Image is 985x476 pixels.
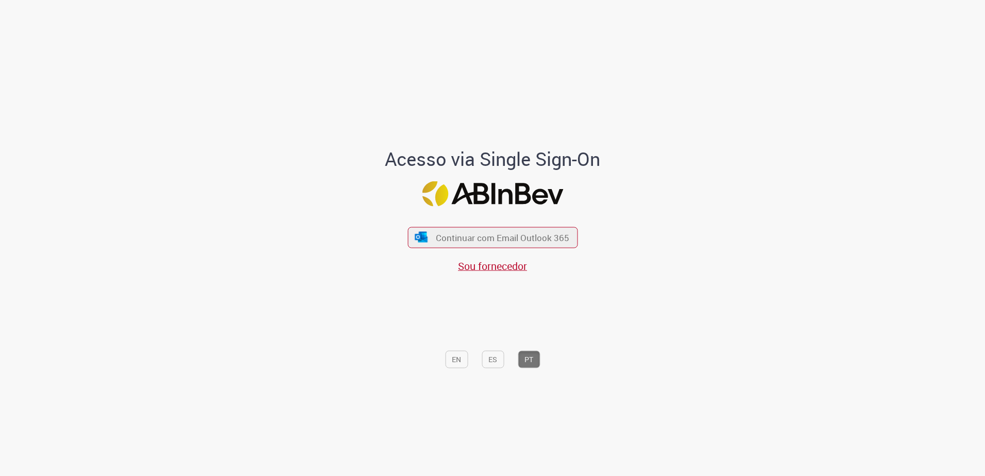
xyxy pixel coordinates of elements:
button: ES [482,350,504,368]
img: Logo ABInBev [422,181,563,207]
a: Sou fornecedor [458,259,527,273]
h1: Acesso via Single Sign-On [350,148,636,169]
button: ícone Azure/Microsoft 360 Continuar com Email Outlook 365 [407,227,578,248]
button: PT [518,350,540,368]
img: ícone Azure/Microsoft 360 [414,232,429,243]
span: Continuar com Email Outlook 365 [436,231,569,243]
button: EN [445,350,468,368]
